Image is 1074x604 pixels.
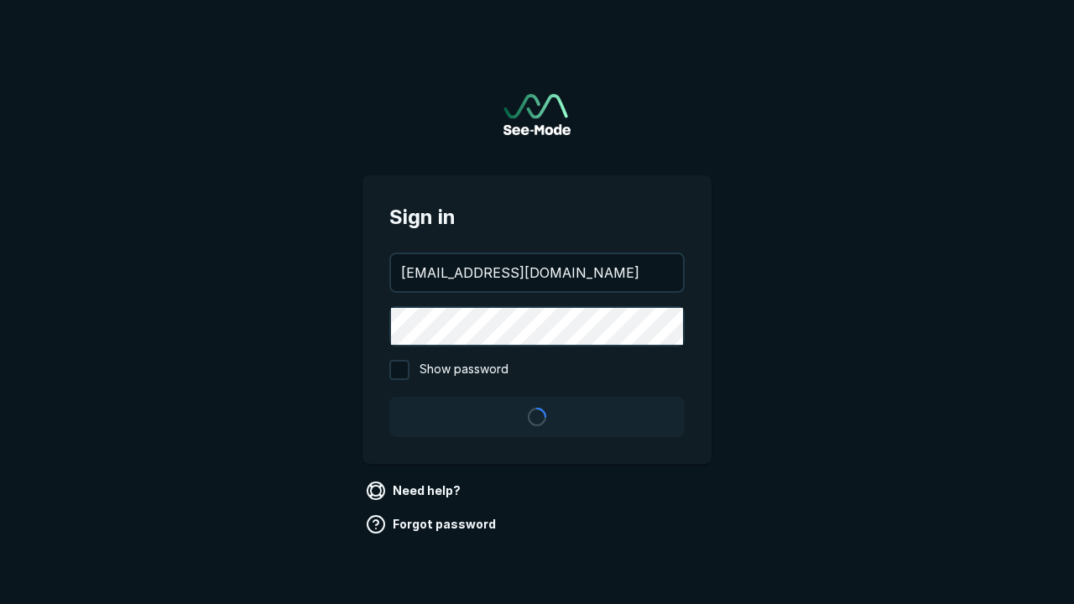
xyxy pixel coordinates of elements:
input: your@email.com [391,254,683,291]
a: Need help? [362,477,467,504]
a: Go to sign in [503,94,571,135]
span: Show password [420,360,508,380]
span: Sign in [389,202,685,232]
a: Forgot password [362,511,503,538]
img: See-Mode Logo [503,94,571,135]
